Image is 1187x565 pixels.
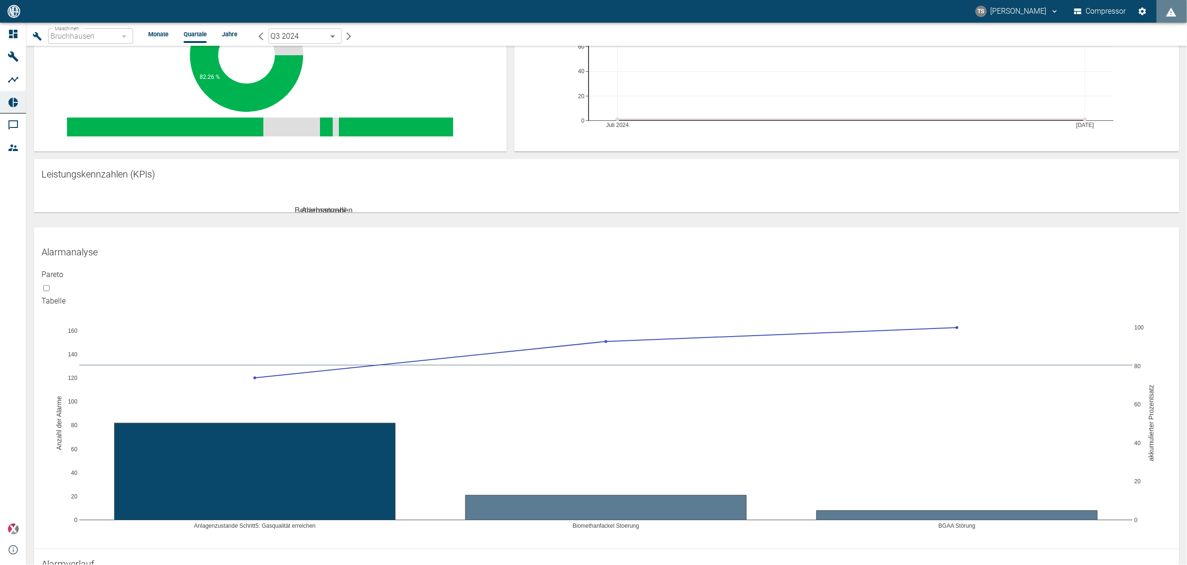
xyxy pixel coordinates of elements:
[974,3,1061,20] button: timo.streitbuerger@arcanum-energy.de
[42,245,1172,260] p: Alarmanalyse
[1134,3,1151,20] button: Einstellungen
[184,30,207,39] li: Quartale
[55,25,79,31] span: Maschinen
[48,28,133,44] div: Bruchhausen
[42,269,1172,280] p: Pareto
[1072,3,1128,20] button: Compressor
[253,28,269,44] button: arrow-back
[148,30,168,39] li: Monate
[42,295,1172,307] p: Tabelle
[8,523,19,535] img: Xplore Logo
[42,167,1172,182] div: Leistungskennzahlen (KPIs)
[342,28,358,44] button: arrow-forward
[976,6,987,17] div: TS
[269,28,342,44] div: Q3 2024
[7,5,21,17] img: logo
[222,30,237,39] li: Jahre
